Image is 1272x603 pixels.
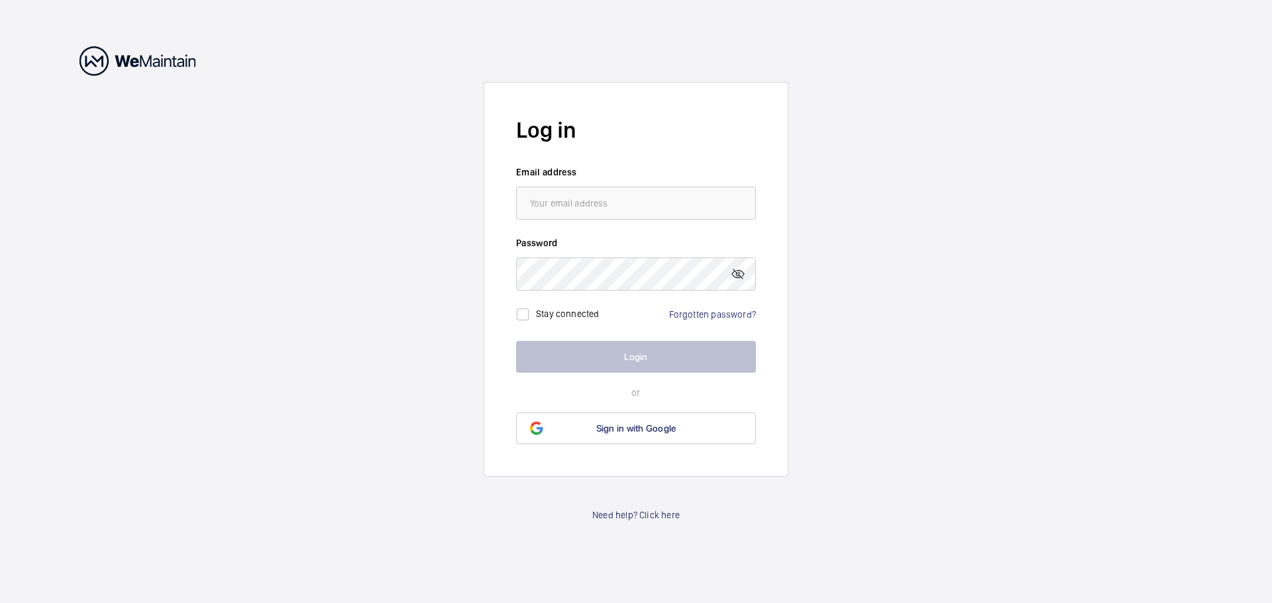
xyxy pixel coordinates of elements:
[516,236,756,250] label: Password
[596,423,676,434] span: Sign in with Google
[592,508,680,522] a: Need help? Click here
[669,309,756,320] a: Forgotten password?
[516,115,756,146] h2: Log in
[516,341,756,373] button: Login
[536,308,600,318] label: Stay connected
[516,165,756,179] label: Email address
[516,187,756,220] input: Your email address
[516,386,756,399] p: or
